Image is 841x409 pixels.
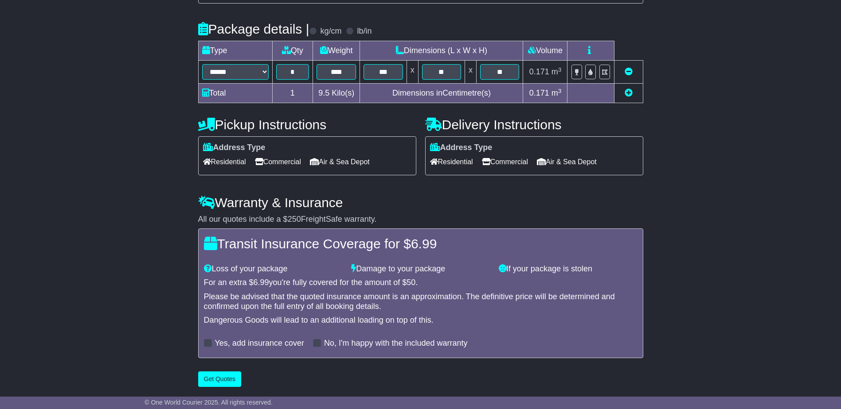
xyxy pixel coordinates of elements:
td: x [465,61,477,84]
h4: Package details | [198,22,309,36]
h4: Warranty & Insurance [198,195,643,210]
h4: Transit Insurance Coverage for $ [204,236,638,251]
td: Weight [313,41,360,61]
span: Air & Sea Depot [537,155,597,169]
span: 0.171 [529,67,549,76]
td: Type [198,41,272,61]
a: Add new item [625,89,633,97]
span: 6.99 [254,278,269,287]
td: Volume [523,41,567,61]
sup: 3 [558,66,562,73]
label: Yes, add insurance cover [215,339,304,348]
label: Address Type [430,143,493,153]
sup: 3 [558,88,562,94]
span: m [552,67,562,76]
span: Commercial [482,155,528,169]
span: Residential [203,155,246,169]
span: © One World Courier 2025. All rights reserved. [145,399,273,406]
label: Address Type [203,143,266,153]
label: kg/cm [320,27,341,36]
label: No, I'm happy with the included warranty [324,339,468,348]
div: For an extra $ you're fully covered for the amount of $ . [204,278,638,288]
div: Please be advised that the quoted insurance amount is an approximation. The definitive price will... [204,292,638,311]
div: Loss of your package [199,264,347,274]
span: 0.171 [529,89,549,97]
td: Dimensions in Centimetre(s) [360,84,523,103]
a: Remove this item [625,67,633,76]
td: Total [198,84,272,103]
td: Kilo(s) [313,84,360,103]
div: All our quotes include a $ FreightSafe warranty. [198,215,643,224]
h4: Pickup Instructions [198,117,416,132]
span: 9.5 [318,89,329,97]
span: Air & Sea Depot [310,155,370,169]
span: m [552,89,562,97]
td: x [407,61,418,84]
span: 250 [288,215,301,224]
div: If your package is stolen [494,264,642,274]
button: Get Quotes [198,371,242,387]
td: 1 [272,84,313,103]
span: 50 [407,278,415,287]
span: Commercial [255,155,301,169]
span: 6.99 [411,236,437,251]
label: lb/in [357,27,372,36]
td: Qty [272,41,313,61]
h4: Delivery Instructions [425,117,643,132]
div: Damage to your package [347,264,494,274]
span: Residential [430,155,473,169]
div: Dangerous Goods will lead to an additional loading on top of this. [204,316,638,325]
td: Dimensions (L x W x H) [360,41,523,61]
